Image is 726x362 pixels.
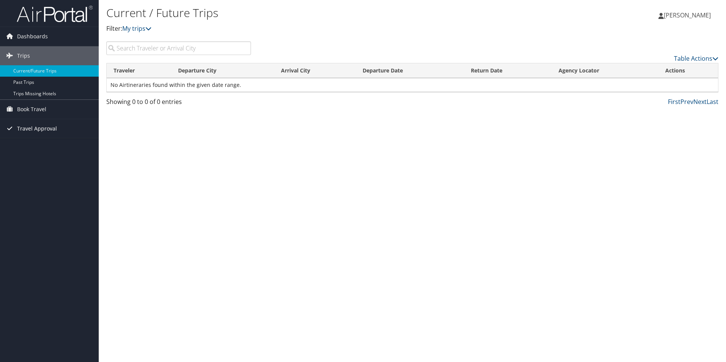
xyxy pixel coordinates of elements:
a: Prev [680,98,693,106]
th: Departure Date: activate to sort column descending [356,63,464,78]
p: Filter: [106,24,515,34]
h1: Current / Future Trips [106,5,515,21]
th: Agency Locator: activate to sort column ascending [552,63,658,78]
td: No Airtineraries found within the given date range. [107,78,718,92]
img: airportal-logo.png [17,5,93,23]
div: Showing 0 to 0 of 0 entries [106,97,251,110]
span: Book Travel [17,100,46,119]
a: Last [707,98,718,106]
a: My trips [122,24,152,33]
input: Search Traveler or Arrival City [106,41,251,55]
span: Travel Approval [17,119,57,138]
th: Arrival City: activate to sort column ascending [274,63,356,78]
span: Trips [17,46,30,65]
span: Dashboards [17,27,48,46]
th: Return Date: activate to sort column ascending [464,63,552,78]
th: Actions [658,63,718,78]
a: First [668,98,680,106]
th: Departure City: activate to sort column ascending [171,63,274,78]
a: Table Actions [674,54,718,63]
a: [PERSON_NAME] [658,4,718,27]
a: Next [693,98,707,106]
th: Traveler: activate to sort column ascending [107,63,171,78]
span: [PERSON_NAME] [664,11,711,19]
